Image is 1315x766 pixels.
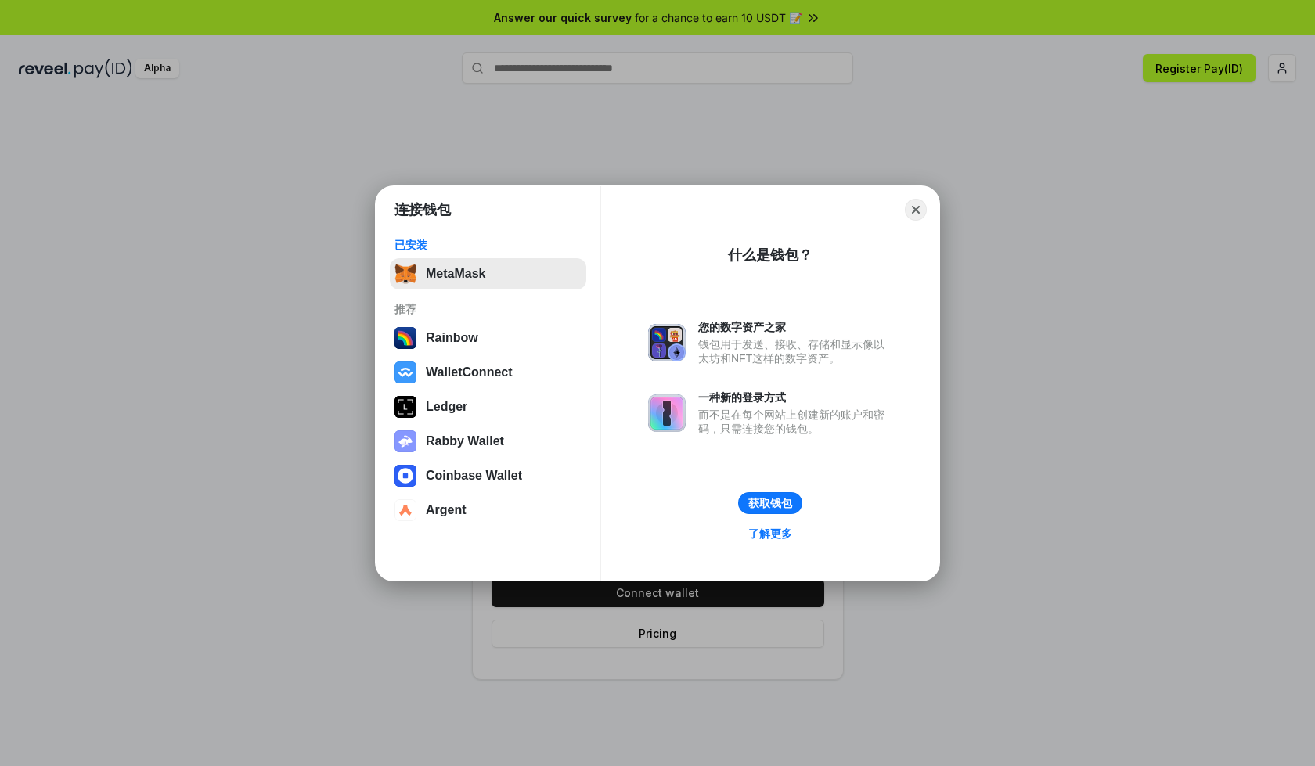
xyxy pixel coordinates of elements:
[426,434,504,448] div: Rabby Wallet
[394,263,416,285] img: svg+xml,%3Csvg%20fill%3D%22none%22%20height%3D%2233%22%20viewBox%3D%220%200%2035%2033%22%20width%...
[390,357,586,388] button: WalletConnect
[748,496,792,510] div: 获取钱包
[394,499,416,521] img: svg+xml,%3Csvg%20width%3D%2228%22%20height%3D%2228%22%20viewBox%3D%220%200%2028%2028%22%20fill%3D...
[394,327,416,349] img: svg+xml,%3Csvg%20width%3D%22120%22%20height%3D%22120%22%20viewBox%3D%220%200%20120%20120%22%20fil...
[698,390,892,405] div: 一种新的登录方式
[394,465,416,487] img: svg+xml,%3Csvg%20width%3D%2228%22%20height%3D%2228%22%20viewBox%3D%220%200%2028%2028%22%20fill%3D...
[728,246,812,264] div: 什么是钱包？
[648,324,686,361] img: svg+xml,%3Csvg%20xmlns%3D%22http%3A%2F%2Fwww.w3.org%2F2000%2Fsvg%22%20fill%3D%22none%22%20viewBox...
[648,394,686,432] img: svg+xml,%3Csvg%20xmlns%3D%22http%3A%2F%2Fwww.w3.org%2F2000%2Fsvg%22%20fill%3D%22none%22%20viewBox...
[426,469,522,483] div: Coinbase Wallet
[698,320,892,334] div: 您的数字资产之家
[390,426,586,457] button: Rabby Wallet
[394,238,582,252] div: 已安装
[390,322,586,354] button: Rainbow
[426,365,513,379] div: WalletConnect
[390,460,586,491] button: Coinbase Wallet
[698,337,892,365] div: 钱包用于发送、接收、存储和显示像以太坊和NFT这样的数字资产。
[394,361,416,383] img: svg+xml,%3Csvg%20width%3D%2228%22%20height%3D%2228%22%20viewBox%3D%220%200%2028%2028%22%20fill%3D...
[394,200,451,219] h1: 连接钱包
[748,527,792,541] div: 了解更多
[739,523,802,544] a: 了解更多
[698,408,892,436] div: 而不是在每个网站上创建新的账户和密码，只需连接您的钱包。
[426,267,485,281] div: MetaMask
[426,331,478,345] div: Rainbow
[394,396,416,418] img: svg+xml,%3Csvg%20xmlns%3D%22http%3A%2F%2Fwww.w3.org%2F2000%2Fsvg%22%20width%3D%2228%22%20height%3...
[905,199,927,221] button: Close
[394,302,582,316] div: 推荐
[426,503,467,517] div: Argent
[390,391,586,423] button: Ledger
[394,430,416,452] img: svg+xml,%3Csvg%20xmlns%3D%22http%3A%2F%2Fwww.w3.org%2F2000%2Fsvg%22%20fill%3D%22none%22%20viewBox...
[738,492,802,514] button: 获取钱包
[390,494,586,526] button: Argent
[426,400,467,414] div: Ledger
[390,258,586,289] button: MetaMask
